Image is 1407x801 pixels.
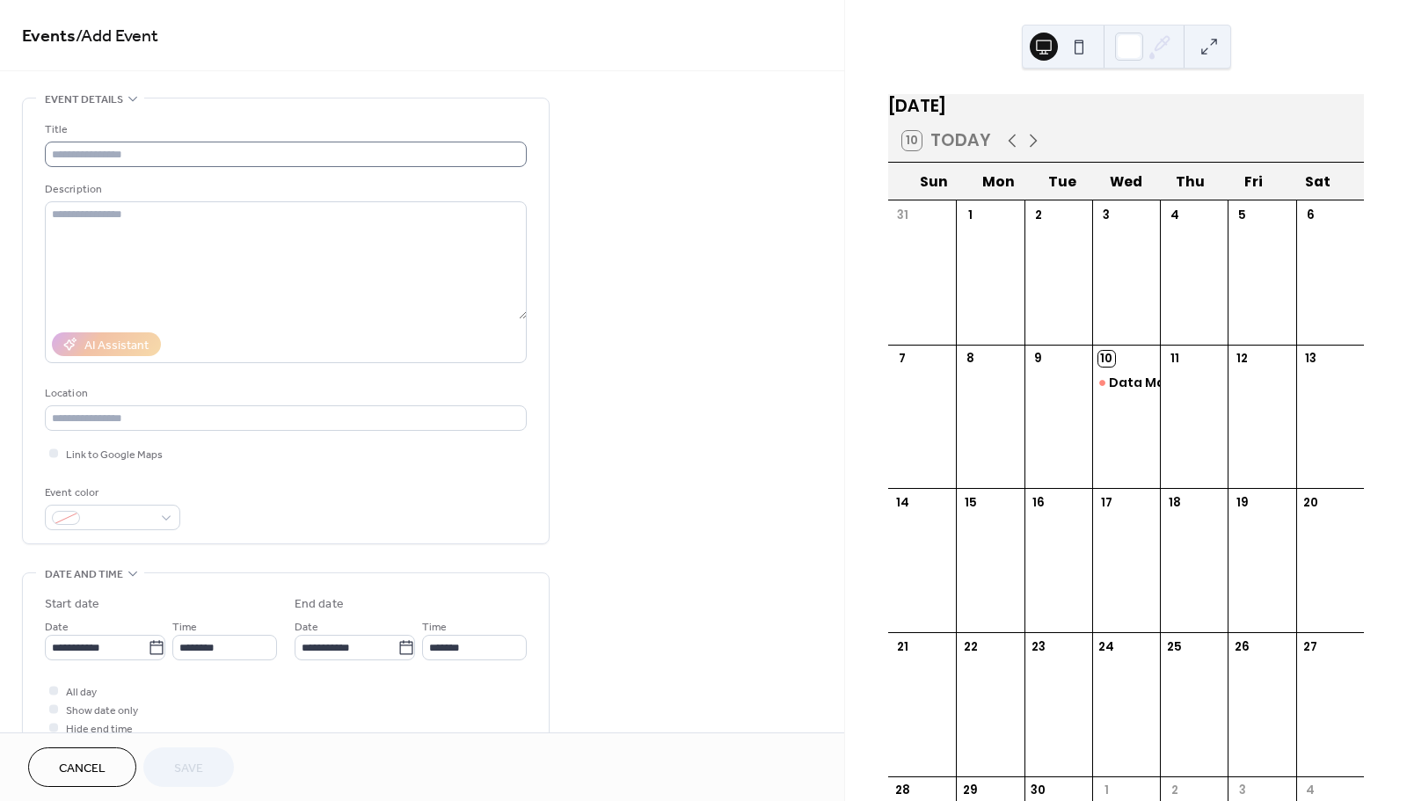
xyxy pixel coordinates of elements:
[1302,207,1318,222] div: 6
[962,783,978,798] div: 29
[1098,207,1114,222] div: 3
[1031,351,1046,367] div: 9
[962,351,978,367] div: 8
[172,618,197,637] span: Time
[1235,207,1250,222] div: 5
[1166,351,1182,367] div: 11
[45,180,523,199] div: Description
[66,683,97,702] span: All day
[1031,783,1046,798] div: 30
[66,702,138,720] span: Show date only
[1094,163,1158,200] div: Wed
[1092,374,1160,391] div: Data Management & Sharing Core Meeting
[962,495,978,511] div: 15
[1158,163,1222,200] div: Thu
[1166,638,1182,654] div: 25
[45,120,523,139] div: Title
[1098,351,1114,367] div: 10
[1166,495,1182,511] div: 18
[1031,207,1046,222] div: 2
[45,565,123,584] span: Date and time
[45,484,177,502] div: Event color
[902,163,966,200] div: Sun
[894,495,910,511] div: 14
[1302,351,1318,367] div: 13
[1166,207,1182,222] div: 4
[1098,638,1114,654] div: 24
[1235,783,1250,798] div: 3
[1302,638,1318,654] div: 27
[1235,495,1250,511] div: 19
[894,638,910,654] div: 21
[1302,783,1318,798] div: 4
[1286,163,1350,200] div: Sat
[1030,163,1094,200] div: Tue
[966,163,1031,200] div: Mon
[1235,351,1250,367] div: 12
[1031,638,1046,654] div: 23
[1098,495,1114,511] div: 17
[1109,374,1400,391] div: Data Management & Sharing Core Meeting
[894,351,910,367] div: 7
[894,207,910,222] div: 31
[1166,783,1182,798] div: 2
[1098,783,1114,798] div: 1
[66,446,163,464] span: Link to Google Maps
[45,91,123,109] span: Event details
[28,747,136,787] button: Cancel
[894,783,910,798] div: 28
[1222,163,1287,200] div: Fri
[22,19,76,54] a: Events
[888,94,1364,120] div: [DATE]
[295,618,318,637] span: Date
[45,618,69,637] span: Date
[422,618,447,637] span: Time
[1031,495,1046,511] div: 16
[66,720,133,739] span: Hide end time
[295,595,344,614] div: End date
[76,19,158,54] span: / Add Event
[45,384,523,403] div: Location
[1235,638,1250,654] div: 26
[1302,495,1318,511] div: 20
[962,638,978,654] div: 22
[59,760,106,778] span: Cancel
[45,595,99,614] div: Start date
[962,207,978,222] div: 1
